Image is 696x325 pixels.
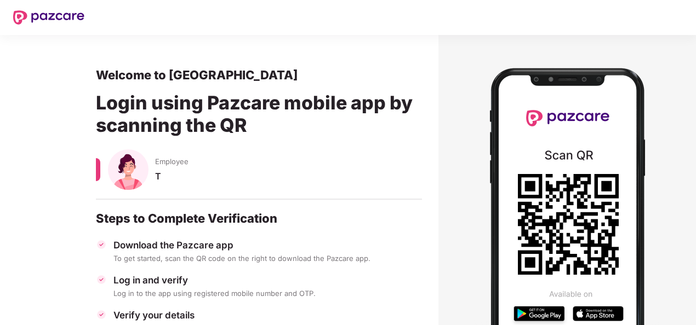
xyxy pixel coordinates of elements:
[113,288,422,298] div: Log in to the app using registered mobile number and OTP.
[13,10,84,25] img: New Pazcare Logo
[96,274,107,285] img: svg+xml;base64,PHN2ZyBpZD0iVGljay0zMngzMiIgeG1sbnM9Imh0dHA6Ly93d3cudzMub3JnLzIwMDAvc3ZnIiB3aWR0aD...
[113,239,422,251] div: Download the Pazcare app
[113,253,422,263] div: To get started, scan the QR code on the right to download the Pazcare app.
[155,171,422,192] div: T
[96,309,107,320] img: svg+xml;base64,PHN2ZyBpZD0iVGljay0zMngzMiIgeG1sbnM9Imh0dHA6Ly93d3cudzMub3JnLzIwMDAvc3ZnIiB3aWR0aD...
[108,149,149,190] img: svg+xml;base64,PHN2ZyB4bWxucz0iaHR0cDovL3d3dy53My5vcmcvMjAwMC9zdmciIHhtbG5zOnhsaW5rPSJodHRwOi8vd3...
[96,211,422,226] div: Steps to Complete Verification
[113,274,422,286] div: Log in and verify
[96,67,422,83] div: Welcome to [GEOGRAPHIC_DATA]
[113,309,422,321] div: Verify your details
[96,239,107,250] img: svg+xml;base64,PHN2ZyBpZD0iVGljay0zMngzMiIgeG1sbnM9Imh0dHA6Ly93d3cudzMub3JnLzIwMDAvc3ZnIiB3aWR0aD...
[96,83,422,149] div: Login using Pazcare mobile app by scanning the QR
[155,156,189,166] span: Employee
